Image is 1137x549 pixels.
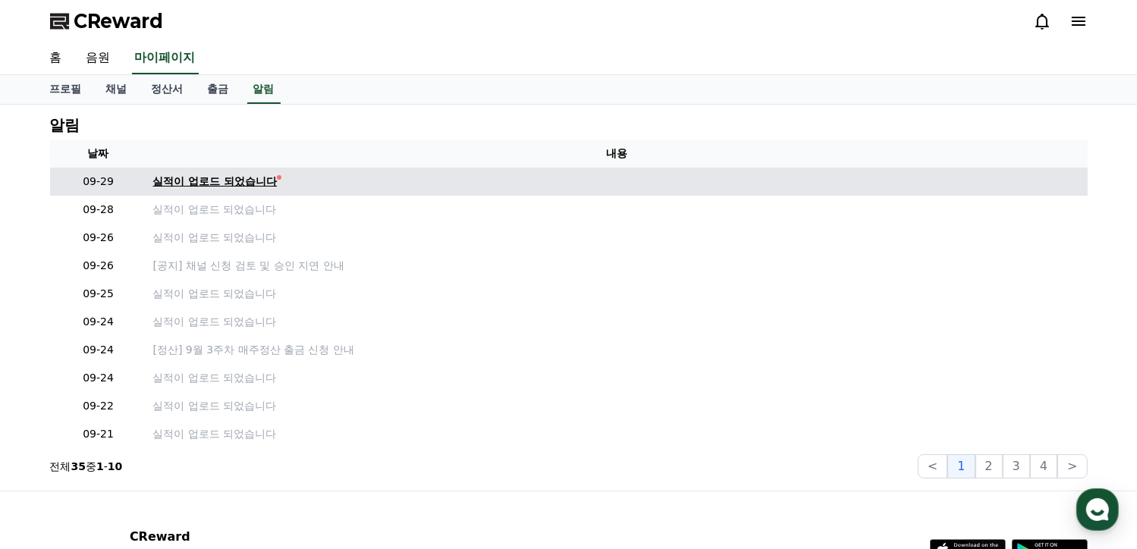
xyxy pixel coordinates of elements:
[71,460,86,472] strong: 35
[139,447,157,459] span: 대화
[153,286,1082,302] a: 실적이 업로드 되었습니다
[100,423,196,461] a: 대화
[74,42,123,74] a: 음원
[96,460,104,472] strong: 1
[947,454,975,478] button: 1
[56,314,141,330] p: 09-24
[918,454,947,478] button: <
[153,426,1082,442] a: 실적이 업로드 되었습니다
[50,140,147,168] th: 날짜
[48,446,57,458] span: 홈
[56,174,141,190] p: 09-29
[153,174,1082,190] a: 실적이 업로드 되었습니다
[153,398,1082,414] a: 실적이 업로드 되었습니다
[38,75,94,104] a: 프로필
[56,258,141,274] p: 09-26
[147,140,1088,168] th: 내용
[234,446,253,458] span: 설정
[132,42,199,74] a: 마이페이지
[108,460,122,472] strong: 10
[153,314,1082,330] a: 실적이 업로드 되었습니다
[153,174,278,190] div: 실적이 업로드 되었습니다
[94,75,140,104] a: 채널
[153,342,1082,358] a: [정산] 9월 3주차 매주정산 출금 신청 안내
[153,202,1082,218] a: 실적이 업로드 되었습니다
[38,42,74,74] a: 홈
[56,202,141,218] p: 09-28
[153,258,1082,274] a: [공지] 채널 신청 검토 및 승인 지연 안내
[50,9,164,33] a: CReward
[56,370,141,386] p: 09-24
[153,370,1082,386] a: 실적이 업로드 되었습니다
[1003,454,1030,478] button: 3
[56,398,141,414] p: 09-22
[196,75,241,104] a: 출금
[56,286,141,302] p: 09-25
[130,528,315,546] p: CReward
[196,423,291,461] a: 설정
[975,454,1003,478] button: 2
[247,75,281,104] a: 알림
[56,230,141,246] p: 09-26
[1057,454,1087,478] button: >
[50,117,80,133] h4: 알림
[50,459,123,474] p: 전체 중 -
[56,342,141,358] p: 09-24
[140,75,196,104] a: 정산서
[1030,454,1057,478] button: 4
[56,426,141,442] p: 09-21
[74,9,164,33] span: CReward
[153,230,1082,246] a: 실적이 업로드 되었습니다
[5,423,100,461] a: 홈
